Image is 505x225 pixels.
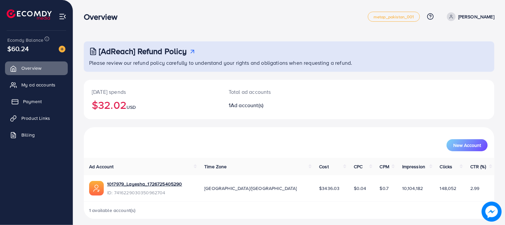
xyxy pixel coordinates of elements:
[21,115,50,122] span: Product Links
[127,104,136,110] span: USD
[373,15,414,19] span: metap_pakistan_001
[229,102,315,108] h2: 1
[380,163,389,170] span: CPM
[21,65,41,71] span: Overview
[229,88,315,96] p: Total ad accounts
[7,37,43,43] span: Ecomdy Balance
[89,181,104,196] img: ic-ads-acc.e4c84228.svg
[453,143,481,148] span: New Account
[5,61,68,75] a: Overview
[440,185,457,192] span: 148,052
[7,44,29,53] span: $60.24
[84,12,123,22] h3: Overview
[89,59,490,67] p: Please review our refund policy carefully to understand your rights and obligations when requesti...
[482,202,502,222] img: image
[354,185,366,192] span: $0.04
[458,13,494,21] p: [PERSON_NAME]
[402,185,423,192] span: 10,104,182
[470,163,486,170] span: CTR (%)
[319,163,329,170] span: Cost
[5,95,68,108] a: Payment
[59,13,66,20] img: menu
[354,163,362,170] span: CPC
[444,12,494,21] a: [PERSON_NAME]
[21,132,35,138] span: Billing
[89,163,114,170] span: Ad Account
[402,163,426,170] span: Impression
[231,101,263,109] span: Ad account(s)
[107,181,182,187] a: 1017979_Layesha_1726725405290
[380,185,389,192] span: $0.7
[107,189,182,196] span: ID: 7416229030350962704
[92,98,213,111] h2: $32.02
[99,46,187,56] h3: [AdReach] Refund Policy
[23,98,42,105] span: Payment
[7,9,52,20] img: logo
[440,163,453,170] span: Clicks
[92,88,213,96] p: [DATE] spends
[447,139,488,151] button: New Account
[89,207,136,214] span: 1 available account(s)
[470,185,480,192] span: 2.99
[319,185,339,192] span: $3436.03
[21,81,55,88] span: My ad accounts
[204,185,297,192] span: [GEOGRAPHIC_DATA]/[GEOGRAPHIC_DATA]
[204,163,227,170] span: Time Zone
[5,111,68,125] a: Product Links
[5,128,68,142] a: Billing
[5,78,68,91] a: My ad accounts
[59,46,65,52] img: image
[368,12,420,22] a: metap_pakistan_001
